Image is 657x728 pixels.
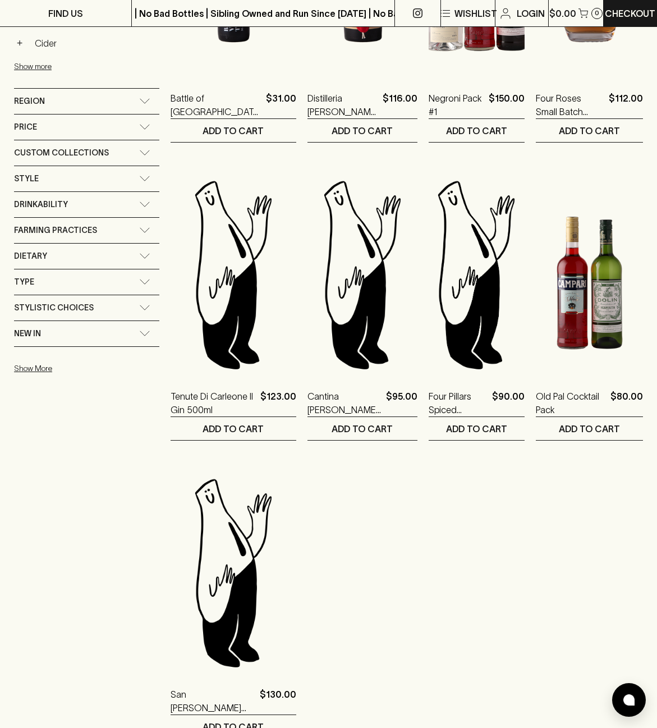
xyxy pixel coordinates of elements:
button: Show more [14,55,161,78]
p: ADD TO CART [446,124,507,138]
p: Checkout [605,7,655,20]
a: Tenute Di Carleone Il Gin 500ml [171,390,256,416]
img: Blackhearts & Sparrows Man [171,474,296,671]
span: Farming Practices [14,223,97,237]
a: San [PERSON_NAME] 700ml [171,688,255,715]
div: Price [14,115,159,140]
button: ADD TO CART [429,417,525,440]
button: + [14,38,25,49]
p: ADD TO CART [203,422,264,436]
button: ADD TO CART [171,119,296,142]
div: Dietary [14,244,159,269]
button: ADD TO CART [307,119,417,142]
span: Style [14,172,39,186]
span: Region [14,94,45,108]
p: ADD TO CART [332,124,393,138]
span: Dietary [14,249,47,263]
button: ADD TO CART [536,119,643,142]
p: $31.00 [266,91,296,118]
p: ADD TO CART [559,124,620,138]
div: Region [14,89,159,114]
button: ADD TO CART [429,119,525,142]
p: FIND US [48,7,83,20]
p: Wishlist [454,7,497,20]
p: ADD TO CART [559,422,620,436]
div: Drinkability [14,192,159,217]
p: $80.00 [610,390,643,416]
a: Four Roses Small Batch Bourbon Whisky 700ml [536,91,604,118]
button: ADD TO CART [536,417,643,440]
a: Battle of [GEOGRAPHIC_DATA] Vintage Fortified Touriga 2022 375ml [171,91,261,118]
p: $90.00 [492,390,525,416]
div: Custom Collections [14,140,159,166]
div: New In [14,321,159,346]
span: Type [14,275,34,289]
button: ADD TO CART [307,417,417,440]
img: Blackhearts & Sparrows Man [429,176,525,373]
p: ADD TO CART [332,422,393,436]
img: Blackhearts & Sparrows Man [171,176,296,373]
a: Four Pillars Spiced Negroni Gin [429,390,488,416]
a: Cantina [PERSON_NAME] 700ml [307,390,382,416]
div: Type [14,269,159,295]
div: Stylistic Choices [14,295,159,320]
p: $112.00 [609,91,643,118]
p: $123.00 [260,390,296,416]
span: Stylistic Choices [14,301,94,315]
div: Farming Practices [14,218,159,243]
span: Custom Collections [14,146,109,160]
p: $116.00 [383,91,417,118]
p: 0 [595,10,599,16]
p: $95.00 [386,390,417,416]
a: Cider [30,34,159,53]
p: $150.00 [489,91,525,118]
img: Old Pal Cocktail Pack [536,176,643,373]
button: + [14,16,25,28]
p: $0.00 [549,7,576,20]
a: Distilleria [PERSON_NAME] Soldatini 500ml [307,91,378,118]
span: Drinkability [14,198,68,212]
span: New In [14,327,41,341]
a: Old Pal Cocktail Pack [536,390,606,416]
p: $130.00 [260,688,296,715]
p: ADD TO CART [203,124,264,138]
a: Negroni Pack #1 [429,91,484,118]
button: ADD TO CART [171,417,296,440]
img: Blackhearts & Sparrows Man [307,176,417,373]
p: ADD TO CART [446,422,507,436]
span: Price [14,120,37,134]
p: Login [517,7,545,20]
button: Show More [14,357,161,380]
img: bubble-icon [623,694,635,706]
div: Style [14,166,159,191]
